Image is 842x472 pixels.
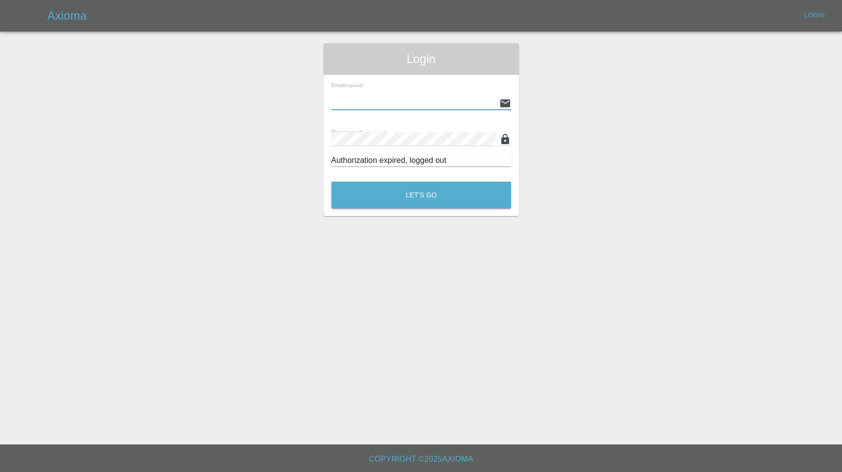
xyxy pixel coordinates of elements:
small: (required) [362,130,387,136]
button: Let's Go [331,182,511,209]
span: Password [331,129,387,137]
h5: Axioma [47,8,87,24]
span: Login [331,51,511,67]
div: Authorization expired, logged out [331,155,511,166]
small: (required) [344,84,362,88]
a: Login [799,8,830,23]
h6: Copyright © 2025 Axioma [8,452,834,466]
span: Email [331,82,363,88]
